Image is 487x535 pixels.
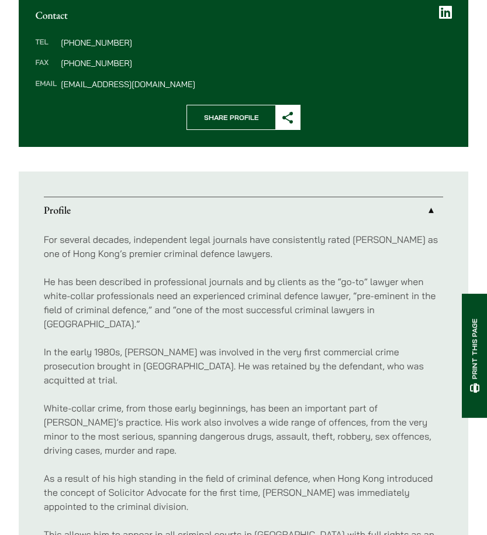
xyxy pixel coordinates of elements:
[35,9,451,22] h2: Contact
[44,345,444,387] p: In the early 1980s, [PERSON_NAME] was involved in the very first commercial crime prosecution bro...
[35,80,57,88] dt: Email
[44,471,444,513] p: As a result of his high standing in the field of criminal defence, when Hong Kong introduced the ...
[187,105,275,129] span: Share Profile
[35,39,57,60] dt: Tel
[61,59,451,67] dd: [PHONE_NUMBER]
[44,232,444,260] p: For several decades, independent legal journals have consistently rated [PERSON_NAME] as one of H...
[439,5,452,20] a: LinkedIn
[44,275,444,331] p: He has been described in professional journals and by clients as the “go-to” lawyer when white-co...
[186,105,300,130] button: Share Profile
[44,197,444,224] a: Profile
[35,59,57,80] dt: Fax
[61,80,451,88] dd: [EMAIL_ADDRESS][DOMAIN_NAME]
[61,39,451,47] dd: [PHONE_NUMBER]
[44,401,444,457] p: White-collar crime, from those early beginnings, has been an important part of [PERSON_NAME]’s pr...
